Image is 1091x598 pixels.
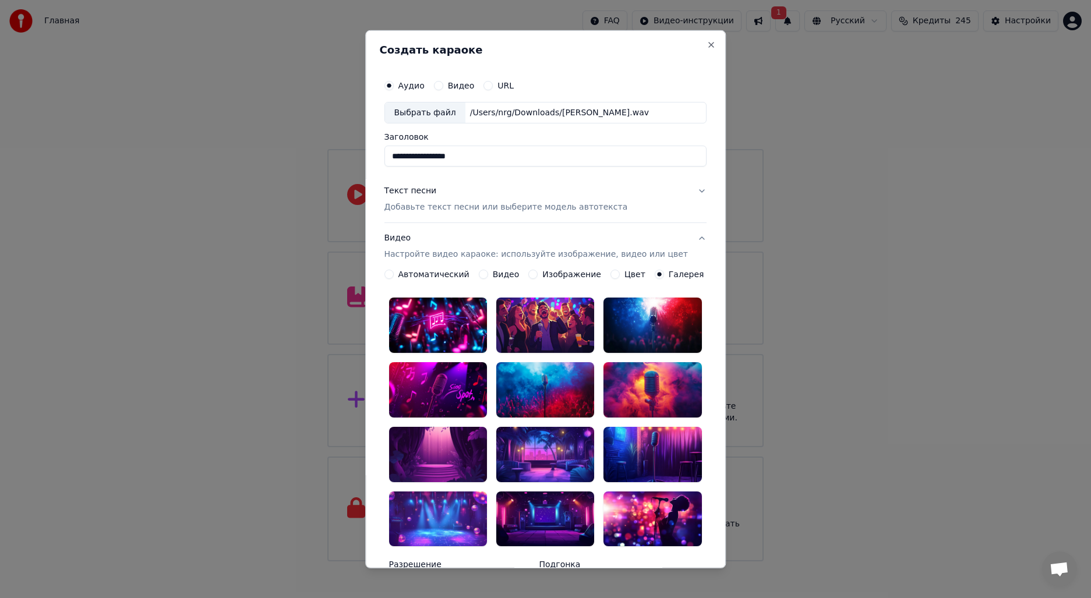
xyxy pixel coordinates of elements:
button: ВидеоНастройте видео караоке: используйте изображение, видео или цвет [384,223,707,270]
label: Видео [448,81,475,89]
div: /Users/nrg/Downloads/[PERSON_NAME].wav [465,107,654,118]
button: Текст песниДобавьте текст песни или выберите модель автотекста [384,176,707,222]
label: Галерея [669,270,704,278]
label: Видео [493,270,520,278]
label: Аудио [398,81,425,89]
label: Подгонка [539,560,656,568]
div: Видео [384,232,688,260]
div: Выбрать файл [385,102,465,123]
label: URL [498,81,514,89]
label: Разрешение [389,560,535,568]
label: Изображение [543,270,602,278]
label: Автоматический [398,270,469,278]
h2: Создать караоке [380,44,711,55]
label: Заголовок [384,133,707,141]
div: Текст песни [384,185,437,197]
p: Настройте видео караоке: используйте изображение, видео или цвет [384,249,688,260]
label: Цвет [624,270,645,278]
p: Добавьте текст песни или выберите модель автотекста [384,201,628,213]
